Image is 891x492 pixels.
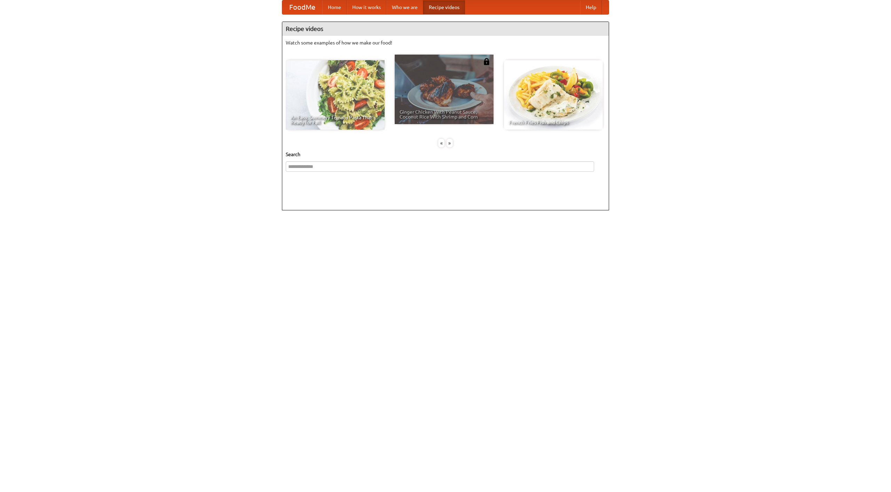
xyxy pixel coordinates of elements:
[580,0,602,14] a: Help
[386,0,423,14] a: Who we are
[504,60,603,130] a: French Fries Fish and Chips
[509,120,598,125] span: French Fries Fish and Chips
[423,0,465,14] a: Recipe videos
[286,151,605,158] h5: Search
[483,58,490,65] img: 483408.png
[282,22,609,36] h4: Recipe videos
[438,139,444,147] div: «
[282,0,322,14] a: FoodMe
[286,60,385,130] a: An Easy, Summery Tomato Pasta That's Ready for Fall
[291,115,380,125] span: An Easy, Summery Tomato Pasta That's Ready for Fall
[286,39,605,46] p: Watch some examples of how we make our food!
[447,139,453,147] div: »
[347,0,386,14] a: How it works
[322,0,347,14] a: Home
